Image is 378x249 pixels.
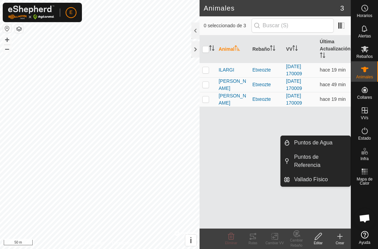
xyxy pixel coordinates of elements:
span: i [190,236,192,245]
span: 29 ago 2025, 17:00 [320,67,346,73]
span: Rebaños [356,55,373,59]
div: Etxeozte [252,66,280,74]
button: – [3,45,11,53]
div: Etxeozte [252,81,280,88]
div: Rutas [242,240,264,246]
span: [PERSON_NAME] [219,78,247,92]
span: E [69,9,72,16]
a: [DATE] 170009 [286,93,302,106]
button: Capas del Mapa [15,25,23,33]
p-sorticon: Activar para ordenar [209,46,214,52]
button: + [3,36,11,44]
li: Puntos de Agua [281,136,350,150]
span: Collares [357,95,372,99]
a: Política de Privacidad [65,240,104,246]
li: Puntos de Referencia [281,150,350,172]
div: Cambiar Rebaño [286,238,307,248]
span: Infra [360,157,368,161]
div: Editar [307,240,329,246]
a: Puntos de Agua [290,136,350,150]
button: i [185,235,196,246]
a: Chat abierto [355,208,375,229]
th: Última Actualización [317,35,351,63]
span: Puntos de Referencia [294,153,346,169]
span: Puntos de Agua [294,139,332,147]
span: Vallado Físico [294,175,328,184]
a: Vallado Físico [290,173,350,186]
p-sorticon: Activar para ordenar [235,46,240,52]
a: [DATE] 170009 [286,78,302,91]
span: Eliminar [225,241,237,245]
p-sorticon: Activar para ordenar [270,46,275,52]
span: ILARGI [219,66,234,74]
h2: Animales [204,4,340,12]
p-sorticon: Activar para ordenar [292,46,298,52]
p-sorticon: Activar para ordenar [320,53,325,59]
a: Puntos de Referencia [290,150,350,172]
span: 29 ago 2025, 16:30 [320,82,346,87]
span: VVs [361,116,368,120]
span: Horarios [357,14,372,18]
button: Restablecer Mapa [3,25,11,33]
span: 0 seleccionado de 3 [204,22,251,29]
span: Alertas [358,34,371,38]
span: Animales [356,75,373,79]
th: VV [283,35,317,63]
div: Cambiar VV [264,240,286,246]
span: Mapa de Calor [353,177,376,185]
a: [DATE] 170009 [286,64,302,76]
span: 3 [340,3,344,13]
span: 29 ago 2025, 17:00 [320,96,346,102]
span: Estado [358,136,371,140]
input: Buscar (S) [252,18,334,33]
li: Vallado Físico [281,173,350,186]
a: Ayuda [351,228,378,247]
th: Rebaño [250,35,283,63]
img: Logo Gallagher [8,5,54,19]
div: Etxeozte [252,96,280,103]
div: Crear [329,240,351,246]
th: Animal [216,35,250,63]
span: Ayuda [359,240,371,245]
span: [PERSON_NAME] [219,92,247,107]
a: Contáctenos [112,240,135,246]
